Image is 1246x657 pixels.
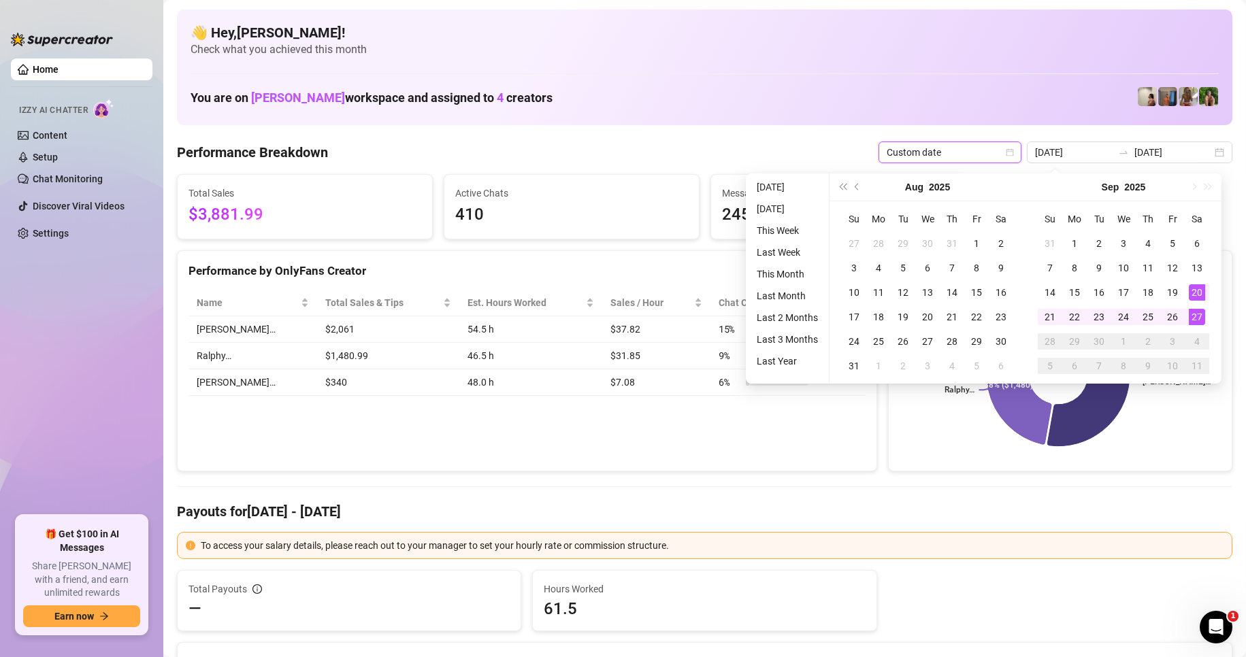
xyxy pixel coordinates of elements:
[866,354,891,378] td: 2025-09-01
[915,280,940,305] td: 2025-08-13
[188,262,866,280] div: Performance by OnlyFans Creator
[846,358,862,374] div: 31
[722,202,955,228] span: 2451
[989,256,1013,280] td: 2025-08-09
[1038,305,1062,329] td: 2025-09-21
[842,280,866,305] td: 2025-08-10
[915,207,940,231] th: We
[989,329,1013,354] td: 2025-08-30
[710,290,866,316] th: Chat Conversion
[989,207,1013,231] th: Sa
[1160,280,1185,305] td: 2025-09-19
[870,309,887,325] div: 18
[887,142,1013,163] span: Custom date
[870,260,887,276] div: 4
[1087,256,1111,280] td: 2025-09-09
[1042,284,1058,301] div: 14
[1038,256,1062,280] td: 2025-09-07
[895,309,911,325] div: 19
[940,231,964,256] td: 2025-07-31
[1115,309,1132,325] div: 24
[846,309,862,325] div: 17
[891,280,915,305] td: 2025-08-12
[325,295,440,310] span: Total Sales & Tips
[1111,329,1136,354] td: 2025-10-01
[1087,231,1111,256] td: 2025-09-02
[751,179,823,195] li: [DATE]
[1136,256,1160,280] td: 2025-09-11
[1062,207,1087,231] th: Mo
[602,290,710,316] th: Sales / Hour
[459,369,602,396] td: 48.0 h
[251,90,345,105] span: [PERSON_NAME]
[891,207,915,231] th: Tu
[1042,260,1058,276] div: 7
[751,266,823,282] li: This Month
[895,260,911,276] div: 5
[891,256,915,280] td: 2025-08-05
[1160,231,1185,256] td: 2025-09-05
[1136,231,1160,256] td: 2025-09-04
[870,235,887,252] div: 28
[1111,305,1136,329] td: 2025-09-24
[1091,284,1107,301] div: 16
[177,502,1232,521] h4: Payouts for [DATE] - [DATE]
[1062,305,1087,329] td: 2025-09-22
[1140,358,1156,374] div: 9
[1035,145,1113,160] input: Start date
[1189,235,1205,252] div: 6
[835,173,850,201] button: Last year (Control + left)
[989,280,1013,305] td: 2025-08-16
[968,309,985,325] div: 22
[850,173,865,201] button: Previous month (PageUp)
[1200,611,1232,643] iframe: Intercom live chat
[944,284,960,301] div: 14
[33,173,103,184] a: Chat Monitoring
[177,143,328,162] h4: Performance Breakdown
[1185,231,1209,256] td: 2025-09-06
[964,256,989,280] td: 2025-08-08
[1111,207,1136,231] th: We
[1179,87,1198,106] img: Nathaniel
[1062,256,1087,280] td: 2025-09-08
[1136,207,1160,231] th: Th
[93,99,114,118] img: AI Chatter
[719,375,740,390] span: 6 %
[317,343,459,369] td: $1,480.99
[1111,231,1136,256] td: 2025-09-03
[1115,284,1132,301] div: 17
[602,316,710,343] td: $37.82
[1189,358,1205,374] div: 11
[719,322,740,337] span: 15 %
[846,235,862,252] div: 27
[919,358,936,374] div: 3
[919,284,936,301] div: 13
[905,173,923,201] button: Choose a month
[1038,280,1062,305] td: 2025-09-14
[188,598,201,620] span: —
[11,33,113,46] img: logo-BBDzfeDw.svg
[944,333,960,350] div: 28
[188,582,247,596] span: Total Payouts
[866,329,891,354] td: 2025-08-25
[468,295,583,310] div: Est. Hours Worked
[866,305,891,329] td: 2025-08-18
[993,309,1009,325] div: 23
[19,104,88,117] span: Izzy AI Chatter
[1140,333,1156,350] div: 2
[1136,280,1160,305] td: 2025-09-18
[751,244,823,260] li: Last Week
[23,605,140,627] button: Earn nowarrow-right
[842,256,866,280] td: 2025-08-03
[989,231,1013,256] td: 2025-08-02
[751,222,823,239] li: This Week
[1164,284,1181,301] div: 19
[870,333,887,350] div: 25
[719,348,740,363] span: 9 %
[722,186,955,201] span: Messages Sent
[23,560,140,600] span: Share [PERSON_NAME] with a friend, and earn unlimited rewards
[846,333,862,350] div: 24
[191,23,1219,42] h4: 👋 Hey, [PERSON_NAME] !
[459,343,602,369] td: 46.5 h
[1087,280,1111,305] td: 2025-09-16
